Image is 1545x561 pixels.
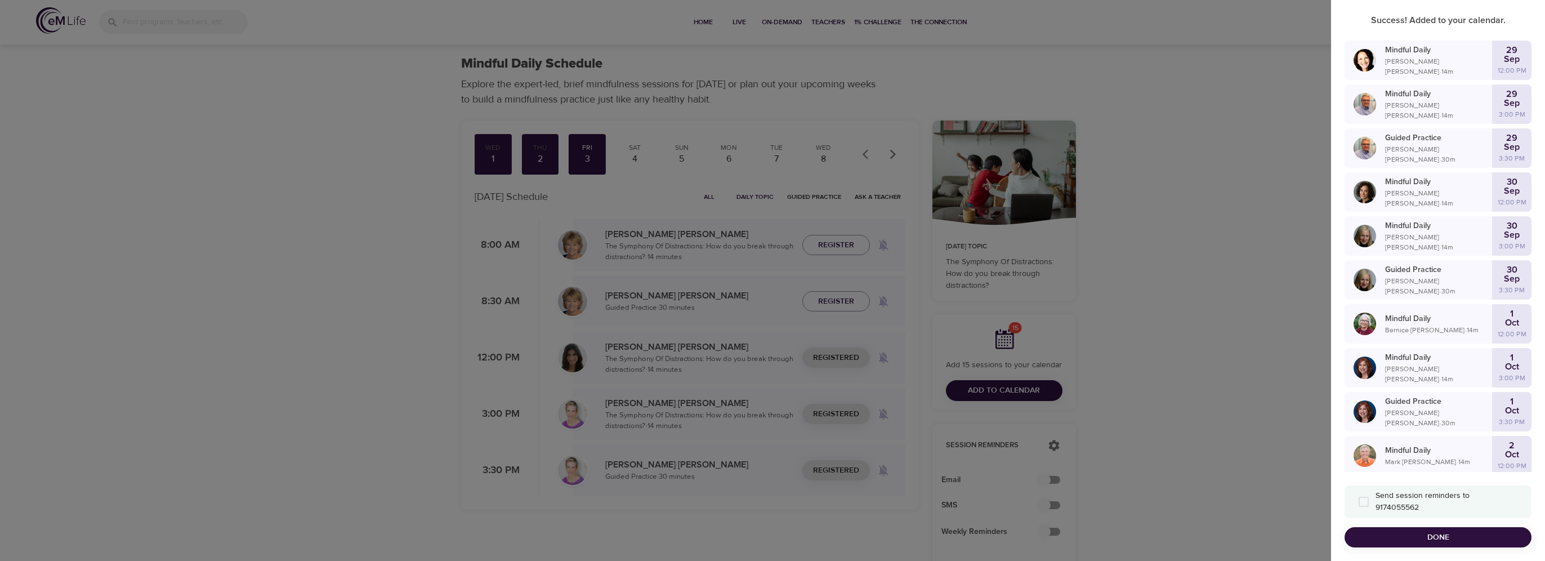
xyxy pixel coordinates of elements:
[1354,181,1376,203] img: Ninette_Hupp-min.jpg
[1499,373,1525,383] p: 3:00 PM
[1385,220,1492,232] p: Mindful Daily
[1385,44,1492,56] p: Mindful Daily
[1506,90,1517,99] p: 29
[1507,221,1517,230] p: 30
[1385,232,1492,252] p: [PERSON_NAME] [PERSON_NAME] · 14 m
[1510,397,1513,406] p: 1
[1385,325,1492,335] p: Bernice [PERSON_NAME] · 14 m
[1385,396,1492,408] p: Guided Practice
[1504,143,1520,152] p: Sep
[1385,445,1492,457] p: Mindful Daily
[1499,153,1525,163] p: 3:30 PM
[1505,318,1519,327] p: Oct
[1498,461,1526,471] p: 12:00 PM
[1376,490,1509,514] span: Send session reminders to 9174055562
[1385,176,1492,188] p: Mindful Daily
[1354,49,1376,72] img: Laurie_Weisman-min.jpg
[1385,100,1492,121] p: [PERSON_NAME] [PERSON_NAME] · 14 m
[1504,186,1520,195] p: Sep
[1510,309,1513,318] p: 1
[1385,132,1492,144] p: Guided Practice
[1510,353,1513,362] p: 1
[1498,329,1526,339] p: 12:00 PM
[1498,65,1526,75] p: 12:00 PM
[1504,230,1520,239] p: Sep
[1385,352,1492,364] p: Mindful Daily
[1385,276,1492,296] p: [PERSON_NAME] [PERSON_NAME] · 30 m
[1505,406,1519,415] p: Oct
[1504,99,1520,108] p: Sep
[1505,362,1519,371] p: Oct
[1345,527,1531,548] button: Done
[1354,357,1376,379] img: Elaine_Smookler-min.jpg
[1354,531,1522,545] span: Done
[1354,269,1376,291] img: Diane_Renz-min.jpg
[1354,137,1376,159] img: Roger%20Nolan%20Headshot.jpg
[1507,265,1517,274] p: 30
[1506,133,1517,143] p: 29
[1504,55,1520,64] p: Sep
[1354,93,1376,115] img: Roger%20Nolan%20Headshot.jpg
[1345,14,1531,27] p: Success! Added to your calendar.
[1499,241,1525,251] p: 3:00 PM
[1507,177,1517,186] p: 30
[1385,364,1492,384] p: [PERSON_NAME] [PERSON_NAME] · 14 m
[1499,417,1525,427] p: 3:30 PM
[1385,313,1492,325] p: Mindful Daily
[1385,144,1492,164] p: [PERSON_NAME] [PERSON_NAME] · 30 m
[1354,313,1376,335] img: Bernice_Moore_min.jpg
[1385,457,1492,467] p: Mark [PERSON_NAME] · 14 m
[1385,56,1492,77] p: [PERSON_NAME] [PERSON_NAME] · 14 m
[1506,46,1517,55] p: 29
[1385,264,1492,276] p: Guided Practice
[1354,400,1376,423] img: Elaine_Smookler-min.jpg
[1385,188,1492,208] p: [PERSON_NAME] [PERSON_NAME] · 14 m
[1385,408,1492,428] p: [PERSON_NAME] [PERSON_NAME] · 30 m
[1498,197,1526,207] p: 12:00 PM
[1354,444,1376,467] img: Mark_Pirtle-min.jpg
[1385,88,1492,100] p: Mindful Daily
[1509,441,1515,450] p: 2
[1505,450,1519,459] p: Oct
[1499,109,1525,119] p: 3:00 PM
[1354,225,1376,247] img: Diane_Renz-min.jpg
[1504,274,1520,283] p: Sep
[1499,285,1525,295] p: 3:30 PM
